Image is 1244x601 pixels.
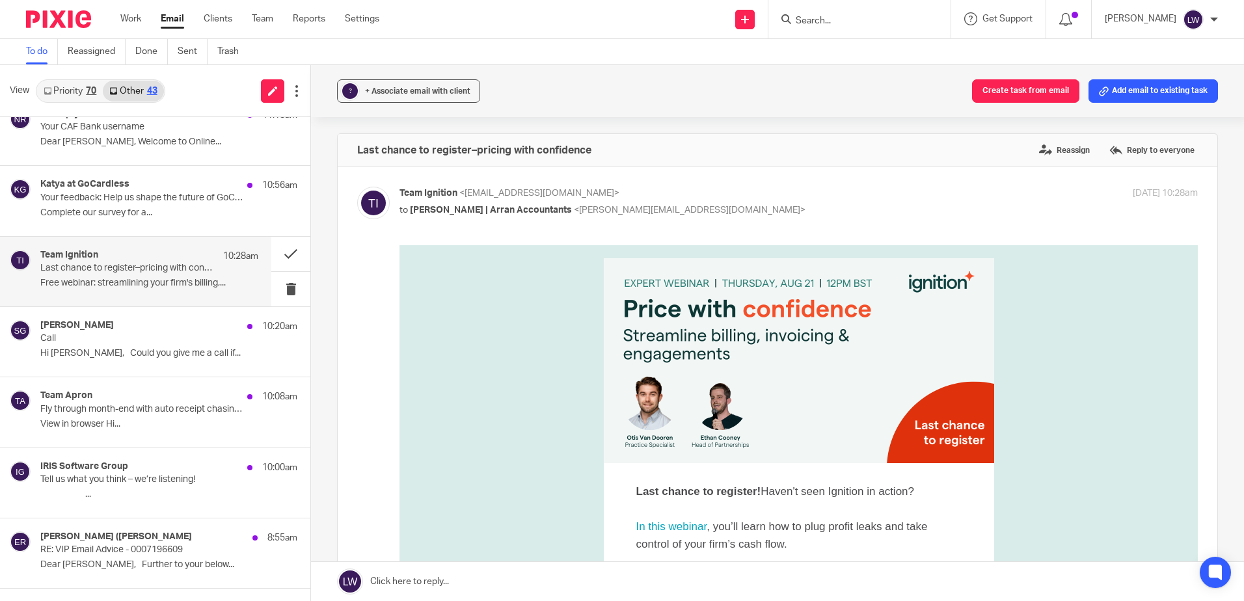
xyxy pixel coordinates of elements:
[40,419,297,430] p: View in browser Hi...
[1088,79,1218,103] button: Add email to existing task
[40,531,192,542] h4: [PERSON_NAME] ([PERSON_NAME]
[178,39,208,64] a: Sent
[10,109,31,129] img: svg%3E
[86,87,96,96] div: 70
[229,494,305,508] strong: Register now
[40,474,246,485] p: Tell us what you think – we’re listening!
[237,237,562,308] p: Last chance to register!
[1106,140,1198,160] label: Reply to everyone
[262,461,297,474] p: 10:00am
[40,404,246,415] p: Fly through month-end with auto receipt chasing 🥏
[365,87,470,95] span: + Associate email with client
[40,278,258,289] p: Free webinar: streamlining your firm's billing,...
[40,137,297,148] p: Dear [PERSON_NAME], Welcome to Online...
[398,433,465,446] strong: pricing tools
[40,333,246,344] p: Call
[40,250,98,261] h4: Team Ignition
[345,579,452,591] span: [DATE] 12:00PM BST
[237,343,562,378] p: Reduce unpaid invoices with automated billing and bad debtor controls
[237,413,562,431] p: Smooth cash flow with flexible payment options
[982,14,1033,23] span: Get Support
[1133,187,1198,200] p: [DATE] 10:28am
[237,325,562,343] p: Discover how to:
[161,12,184,25] a: Email
[237,395,562,413] p: Price confidently with AI-powered benchmarking
[262,179,297,192] p: 10:56am
[40,348,297,359] p: Hi [PERSON_NAME], Could you give me a call if...
[459,189,619,198] span: <[EMAIL_ADDRESS][DOMAIN_NAME]>
[357,144,591,157] h4: Last chance to register–pricing with confidence
[410,206,572,215] span: [PERSON_NAME] | Arran Accountants
[237,378,562,395] p: Eliminate scope creep so all work gets billed
[1183,9,1204,30] img: svg%3E
[204,13,595,218] img: 2508-EMEA-Webinar-Pricing
[147,87,157,96] div: 43
[217,485,317,516] a: Register now
[26,10,91,28] img: Pixie
[40,122,246,133] p: Your CAF Bank username
[204,12,232,25] a: Clients
[293,12,325,25] a: Reports
[40,489,297,500] p: ͏ ͏ ͏ ͏ ͏ ͏ ͏ ͏ ͏ ͏ ͏ ͏ ͏ ͏ ͏ ͏ ͏ ͏ ͏ ͏ ͏ ͏ ͏ ͏...
[10,461,31,482] img: svg%3E
[399,189,457,198] span: Team Ignition
[10,84,29,98] span: View
[262,320,297,333] p: 10:20am
[120,12,141,25] a: Work
[40,559,297,570] p: Dear [PERSON_NAME], Further to your below...
[345,12,379,25] a: Settings
[237,275,528,305] span: , you’ll learn how to plug profit leaks and take control of your firm’s cash flow.
[10,250,31,271] img: svg%3E
[223,250,258,263] p: 10:28am
[40,263,215,274] p: Last chance to register–pricing with confidence
[37,81,103,101] a: Priority70
[267,531,297,544] p: 8:55am
[574,206,805,215] span: <[PERSON_NAME][EMAIL_ADDRESS][DOMAIN_NAME]>
[40,320,114,331] h4: [PERSON_NAME]
[337,79,480,103] button: ? + Associate email with client
[40,544,246,555] p: RE: VIP Email Advice - 0007196609
[10,320,31,341] img: svg%3E
[10,531,31,552] img: svg%3E
[262,390,297,403] p: 10:08am
[40,390,92,401] h4: Team Apron
[794,16,912,27] input: Search
[40,207,297,219] p: Complete our survey for a...
[10,179,31,200] img: svg%3E
[342,83,358,99] div: ?
[252,12,273,25] a: Team
[135,39,168,64] a: Done
[237,431,562,466] p: Plus, get a live demo of Ignition’s —helping you automate renewals, benchmark fees, and boost pro...
[361,240,515,252] span: Haven't seen Ignition in action?
[357,187,390,219] img: svg%3E
[10,390,31,411] img: svg%3E
[1105,12,1176,25] p: [PERSON_NAME]
[103,81,163,101] a: Other43
[399,206,408,215] span: to
[40,179,129,190] h4: Katya at GoCardless
[26,39,58,64] a: To do
[1036,140,1093,160] label: Reassign
[237,275,308,287] a: In this webinar
[40,461,128,472] h4: IRIS Software Group
[40,193,246,204] p: Your feedback: Help us shape the future of GoCardless
[217,39,249,64] a: Trash
[68,39,126,64] a: Reassigned
[257,544,542,574] span: Pricing with confidence: streamline your firm's billing, invoicing & engagement
[972,79,1079,103] button: Create task from email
